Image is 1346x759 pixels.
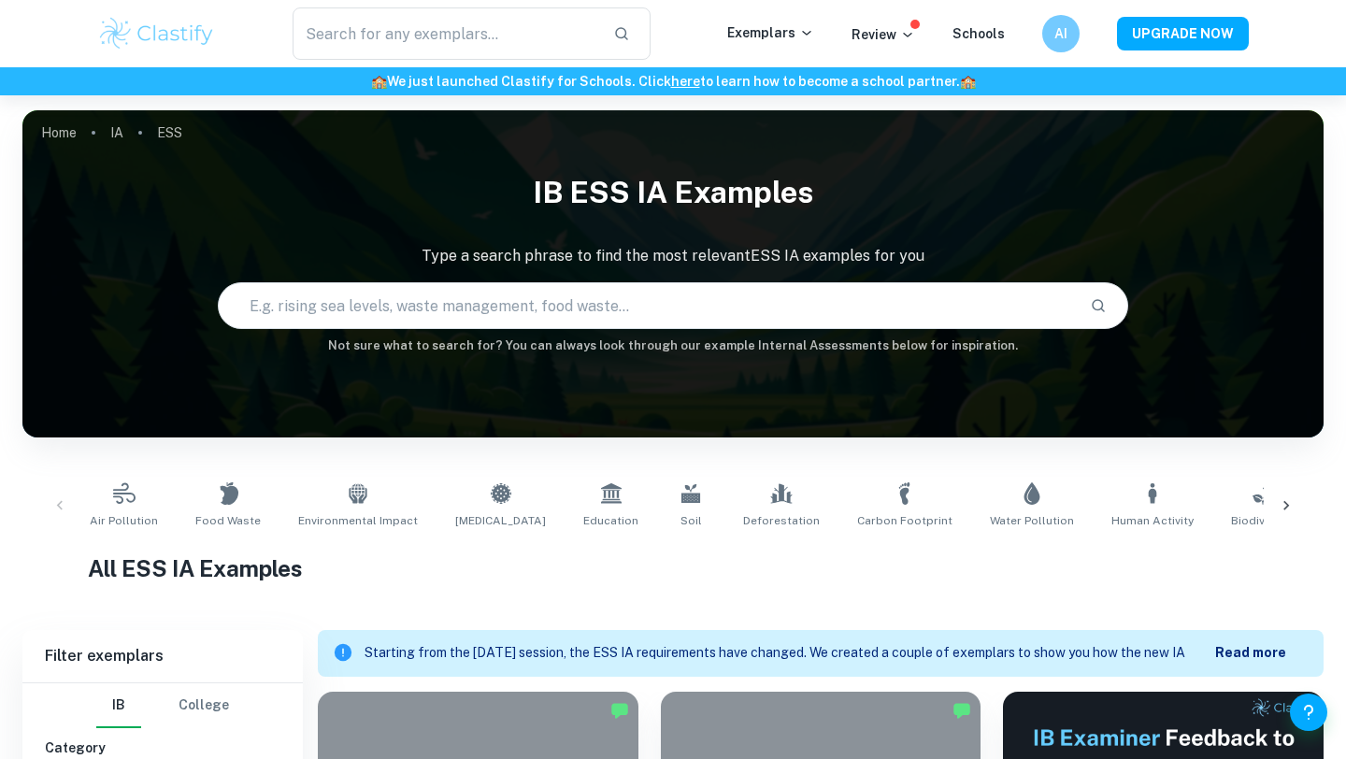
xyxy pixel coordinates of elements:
[22,163,1324,222] h1: IB ESS IA examples
[610,701,629,720] img: Marked
[293,7,598,60] input: Search for any exemplars...
[583,512,638,529] span: Education
[110,120,123,146] a: IA
[96,683,141,728] button: IB
[727,22,814,43] p: Exemplars
[179,683,229,728] button: College
[857,512,952,529] span: Carbon Footprint
[88,551,1259,585] h1: All ESS IA Examples
[1117,17,1249,50] button: UPGRADE NOW
[195,512,261,529] span: Food Waste
[41,120,77,146] a: Home
[852,24,915,45] p: Review
[455,512,546,529] span: [MEDICAL_DATA]
[671,74,700,89] a: here
[1290,694,1327,731] button: Help and Feedback
[45,738,280,758] h6: Category
[960,74,976,89] span: 🏫
[22,245,1324,267] p: Type a search phrase to find the most relevant ESS IA examples for you
[952,26,1005,41] a: Schools
[90,512,158,529] span: Air Pollution
[365,643,1215,664] p: Starting from the [DATE] session, the ESS IA requirements have changed. We created a couple of ex...
[680,512,702,529] span: Soil
[219,279,1075,332] input: E.g. rising sea levels, waste management, food waste...
[990,512,1074,529] span: Water Pollution
[1231,512,1296,529] span: Biodiversity
[97,15,216,52] img: Clastify logo
[743,512,820,529] span: Deforestation
[96,683,229,728] div: Filter type choice
[22,630,303,682] h6: Filter exemplars
[157,122,182,143] p: ESS
[1082,290,1114,322] button: Search
[1111,512,1194,529] span: Human Activity
[371,74,387,89] span: 🏫
[298,512,418,529] span: Environmental Impact
[952,701,971,720] img: Marked
[4,71,1342,92] h6: We just launched Clastify for Schools. Click to learn how to become a school partner.
[1215,645,1286,660] b: Read more
[1042,15,1080,52] button: AI
[1051,23,1072,44] h6: AI
[22,337,1324,355] h6: Not sure what to search for? You can always look through our example Internal Assessments below f...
